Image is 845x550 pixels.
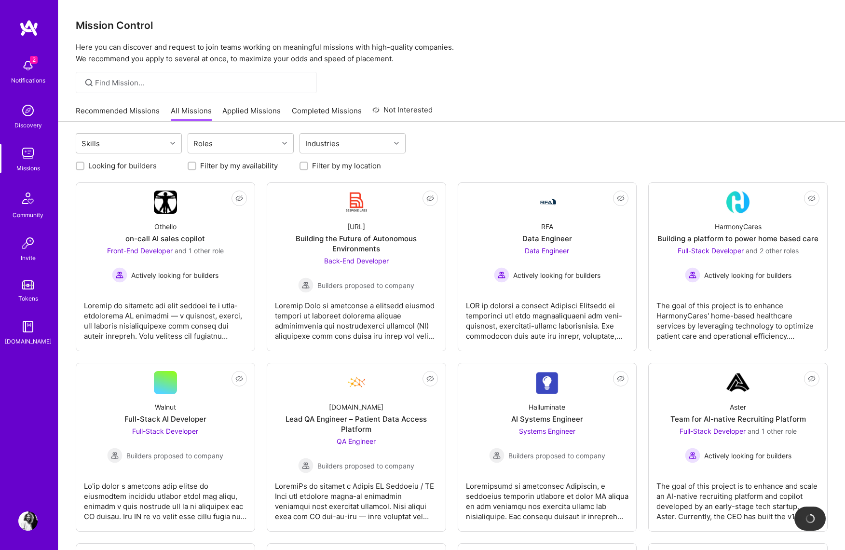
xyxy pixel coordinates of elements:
[312,161,381,171] label: Filter by my location
[84,293,247,341] div: Loremip do sitametc adi elit seddoei te i utla-etdolorema AL enimadmi — v quisnost, exerci, ull l...
[324,257,389,265] span: Back-End Developer
[808,194,816,202] i: icon EyeClosed
[535,196,559,208] img: Company Logo
[726,191,750,214] img: Company Logo
[805,513,816,524] img: loading
[541,221,553,232] div: RFA
[107,247,173,255] span: Front-End Developer
[88,161,157,171] label: Looking for builders
[617,375,625,383] i: icon EyeClosed
[657,234,818,244] div: Building a platform to power home based care
[656,473,819,522] div: The goal of this project is to enhance and scale an AI-native recruiting platform and copilot dev...
[154,191,177,214] img: Company Logo
[292,106,362,122] a: Completed Missions
[191,137,215,151] div: Roles
[84,473,247,522] div: Lo'ip dolor s ametcons adip elitse do eiusmodtem incididu utlabor etdol mag aliqu, enimadm v quis...
[131,270,218,280] span: Actively looking for builders
[426,375,434,383] i: icon EyeClosed
[345,371,368,394] img: Company Logo
[529,402,565,412] div: Halluminate
[16,163,40,173] div: Missions
[79,137,102,151] div: Skills
[426,194,434,202] i: icon EyeClosed
[522,234,572,244] div: Data Engineer
[282,141,287,146] i: icon Chevron
[466,293,629,341] div: LOR ip dolorsi a consect Adipisci Elitsedd ei temporinci utl etdo magnaaliquaeni adm veni-quisnos...
[30,56,38,64] span: 2
[372,104,433,122] a: Not Interested
[235,375,243,383] i: icon EyeClosed
[704,270,791,280] span: Actively looking for builders
[303,137,342,151] div: Industries
[680,427,746,435] span: Full-Stack Developer
[347,221,365,232] div: [URL]
[125,234,205,244] div: on-call AI sales copilot
[394,141,399,146] i: icon Chevron
[535,371,559,394] img: Company Logo
[511,414,583,424] div: AI Systems Engineer
[317,280,414,290] span: Builders proposed to company
[685,267,700,283] img: Actively looking for builders
[18,234,38,253] img: Invite
[275,414,438,434] div: Lead QA Engineer – Patient Data Access Platform
[76,19,828,31] h3: Mission Control
[748,427,797,435] span: and 1 other role
[329,402,383,412] div: [DOMAIN_NAME]
[726,371,750,394] img: Company Logo
[275,293,438,341] div: Loremip Dolo si ametconse a elitsedd eiusmod tempori ut laboreet dolorema aliquae adminimvenia qu...
[222,106,281,122] a: Applied Missions
[508,451,605,461] span: Builders proposed to company
[704,451,791,461] span: Actively looking for builders
[715,221,762,232] div: HarmonyCares
[678,247,744,255] span: Full-Stack Developer
[21,253,36,263] div: Invite
[18,511,38,531] img: User Avatar
[656,293,819,341] div: The goal of this project is to enhance HarmonyCares' home-based healthcare services by leveraging...
[489,448,504,463] img: Builders proposed to company
[107,448,123,463] img: Builders proposed to company
[519,427,575,435] span: Systems Engineer
[235,194,243,202] i: icon EyeClosed
[337,437,376,445] span: QA Engineer
[76,106,160,122] a: Recommended Missions
[175,247,224,255] span: and 1 other role
[200,161,278,171] label: Filter by my availability
[126,451,223,461] span: Builders proposed to company
[670,414,806,424] div: Team for AI-native Recruiting Platform
[112,267,127,283] img: Actively looking for builders
[18,56,38,75] img: bell
[298,277,313,293] img: Builders proposed to company
[685,448,700,463] img: Actively looking for builders
[525,247,569,255] span: Data Engineer
[345,191,368,214] img: Company Logo
[95,78,310,88] input: Find Mission...
[5,336,52,346] div: [DOMAIN_NAME]
[317,461,414,471] span: Builders proposed to company
[132,427,198,435] span: Full-Stack Developer
[18,101,38,120] img: discovery
[124,414,206,424] div: Full-Stack AI Developer
[275,473,438,522] div: LoremiPs do sitamet c Adipis EL Seddoeiu / TE Inci utl etdolore magna-al enimadmin veniamqui nost...
[494,267,509,283] img: Actively looking for builders
[18,144,38,163] img: teamwork
[11,75,45,85] div: Notifications
[18,317,38,336] img: guide book
[466,473,629,522] div: Loremipsumd si ametconsec Adipiscin, e seddoeius temporin utlabore et dolor MA aliqua en adm veni...
[170,141,175,146] i: icon Chevron
[76,41,828,65] p: Here you can discover and request to join teams working on meaningful missions with high-quality ...
[13,210,43,220] div: Community
[155,402,176,412] div: Walnut
[154,221,177,232] div: Othello
[19,19,39,37] img: logo
[18,293,38,303] div: Tokens
[83,77,95,88] i: icon SearchGrey
[730,402,746,412] div: Aster
[16,187,40,210] img: Community
[808,375,816,383] i: icon EyeClosed
[14,120,42,130] div: Discovery
[275,234,438,254] div: Building the Future of Autonomous Environments
[298,458,313,473] img: Builders proposed to company
[513,270,600,280] span: Actively looking for builders
[171,106,212,122] a: All Missions
[22,280,34,289] img: tokens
